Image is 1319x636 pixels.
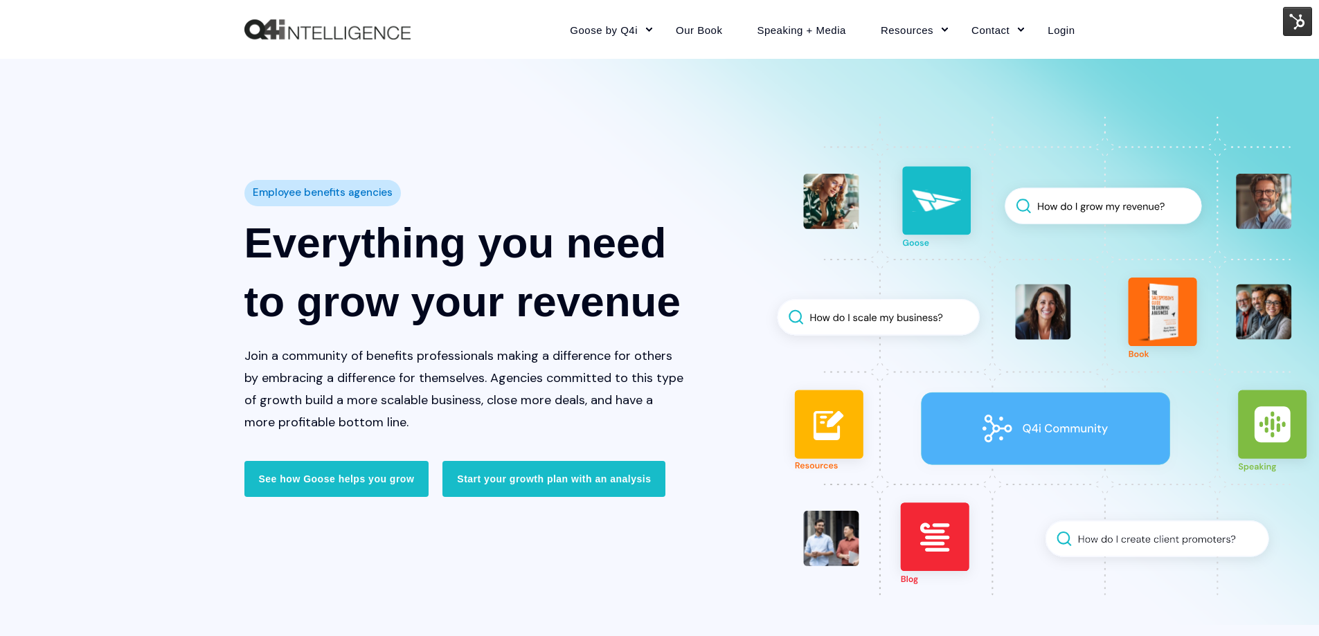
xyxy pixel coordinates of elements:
[1283,7,1312,36] img: HubSpot Tools Menu Toggle
[442,461,665,497] a: Start your growth plan with an analysis
[244,461,429,497] a: See how Goose helps you grow
[244,19,411,40] a: Back to Home
[244,213,685,331] h1: Everything you need to grow your revenue
[244,345,685,433] p: Join a community of benefits professionals making a difference for others by embracing a differen...
[244,19,411,40] img: Q4intelligence, LLC logo
[253,183,393,203] span: Employee benefits agencies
